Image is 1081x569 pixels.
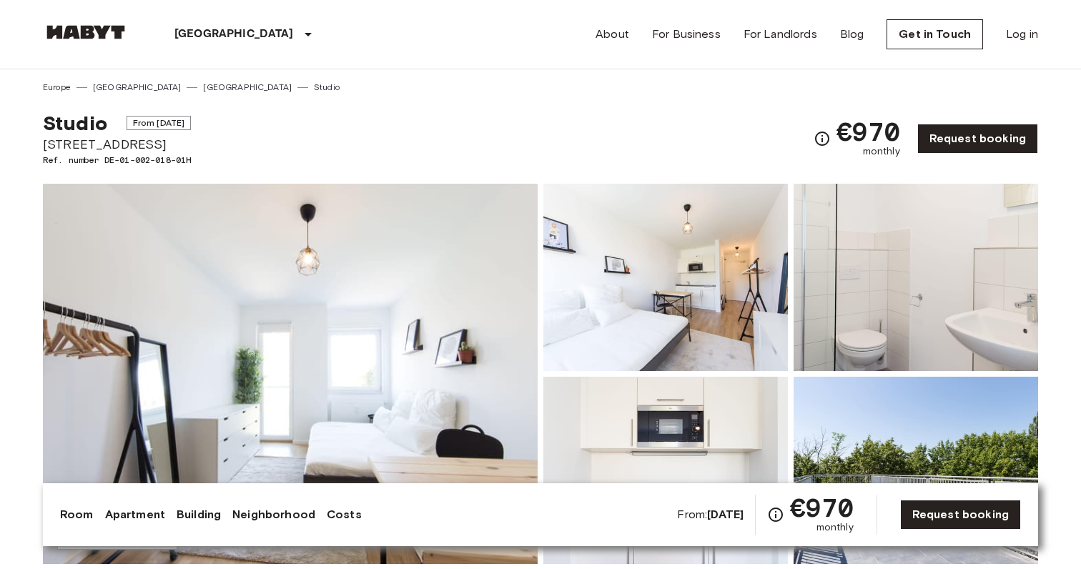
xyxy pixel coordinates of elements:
img: Picture of unit DE-01-002-018-01H [543,184,788,371]
svg: Check cost overview for full price breakdown. Please note that discounts apply to new joiners onl... [767,506,784,523]
span: From [DATE] [127,116,192,130]
svg: Check cost overview for full price breakdown. Please note that discounts apply to new joiners onl... [814,130,831,147]
span: monthly [863,144,900,159]
a: Room [60,506,94,523]
span: €970 [790,495,854,520]
a: For Landlords [744,26,817,43]
a: Neighborhood [232,506,315,523]
a: Apartment [105,506,165,523]
a: Building [177,506,221,523]
img: Habyt [43,25,129,39]
a: [GEOGRAPHIC_DATA] [93,81,182,94]
a: Request booking [900,500,1021,530]
a: For Business [652,26,721,43]
span: monthly [816,520,854,535]
a: Studio [314,81,340,94]
span: From: [677,507,744,523]
span: Studio [43,111,107,135]
a: Log in [1006,26,1038,43]
p: [GEOGRAPHIC_DATA] [174,26,294,43]
a: About [596,26,629,43]
a: Europe [43,81,71,94]
img: Picture of unit DE-01-002-018-01H [794,377,1038,564]
a: Get in Touch [887,19,983,49]
a: Blog [840,26,864,43]
img: Picture of unit DE-01-002-018-01H [543,377,788,564]
b: [DATE] [707,508,744,521]
span: €970 [836,119,900,144]
span: [STREET_ADDRESS] [43,135,191,154]
a: Request booking [917,124,1038,154]
img: Picture of unit DE-01-002-018-01H [794,184,1038,371]
span: Ref. number DE-01-002-018-01H [43,154,191,167]
a: [GEOGRAPHIC_DATA] [203,81,292,94]
img: Marketing picture of unit DE-01-002-018-01H [43,184,538,564]
a: Costs [327,506,362,523]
